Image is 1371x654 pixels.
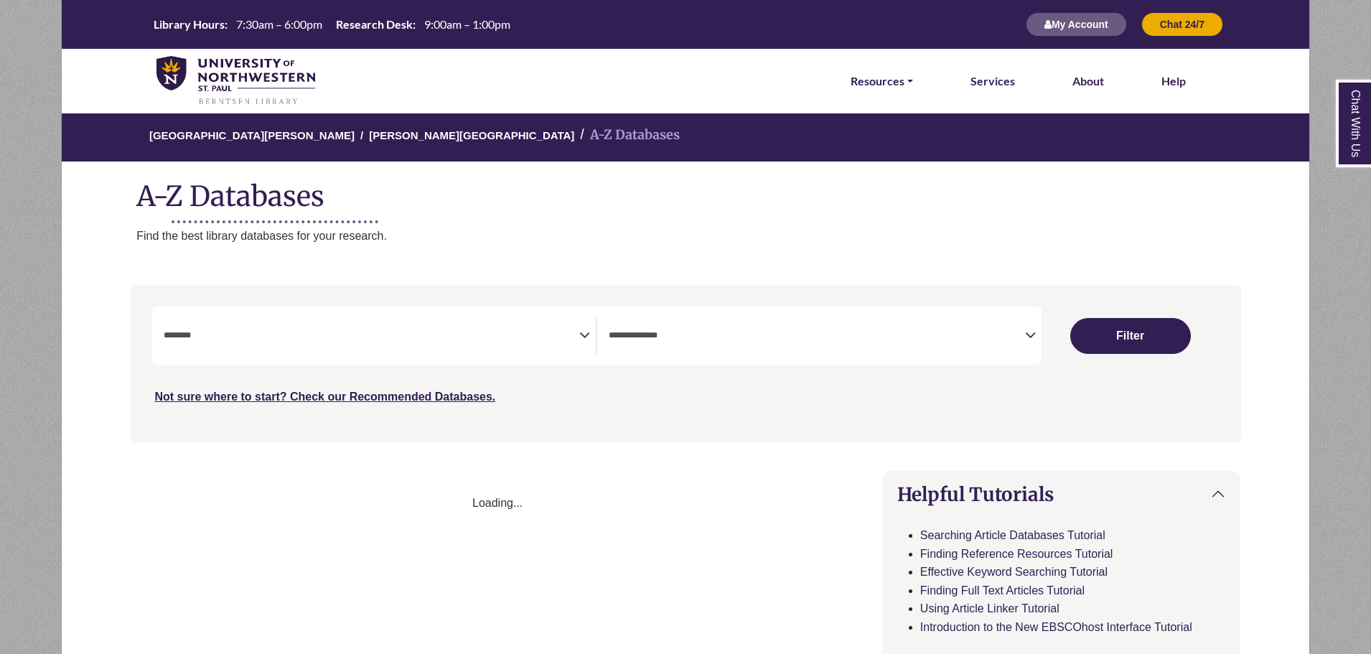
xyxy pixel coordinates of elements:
p: Find the best library databases for your research. [136,227,1309,246]
a: Finding Full Text Articles Tutorial [920,584,1085,597]
img: library_home [156,56,315,106]
a: Services [970,72,1015,90]
table: Hours Today [148,17,516,30]
li: A-Z Databases [574,125,680,146]
span: 7:30am – 6:00pm [236,17,322,31]
textarea: Filter [164,331,580,342]
th: Research Desk: [330,17,416,32]
a: Hours Today [148,17,516,33]
div: Loading... [131,494,865,513]
a: My Account [1026,18,1127,30]
a: [GEOGRAPHIC_DATA][PERSON_NAME] [149,127,355,141]
button: My Account [1026,12,1127,37]
nav: Search filters [131,285,1241,442]
th: Library Hours: [148,17,228,32]
nav: breadcrumb [61,112,1309,162]
a: Searching Article Databases Tutorial [920,529,1105,541]
a: Using Article Linker Tutorial [920,602,1059,615]
a: Not sure where to start? Check our Recommended Databases. [155,391,496,403]
a: Help [1161,72,1186,90]
a: Effective Keyword Searching Tutorial [920,566,1108,578]
a: [PERSON_NAME][GEOGRAPHIC_DATA] [369,127,574,141]
a: Resources [851,72,913,90]
span: 9:00am – 1:00pm [424,17,510,31]
textarea: Filter [609,331,1025,342]
a: Chat 24/7 [1141,18,1223,30]
button: Helpful Tutorials [883,472,1240,517]
button: Submit for Search Results [1070,318,1191,354]
a: Finding Reference Resources Tutorial [920,548,1113,560]
h1: A-Z Databases [62,169,1309,212]
a: About [1072,72,1104,90]
a: Introduction to the New EBSCOhost Interface Tutorial [920,621,1192,633]
button: Chat 24/7 [1141,12,1223,37]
